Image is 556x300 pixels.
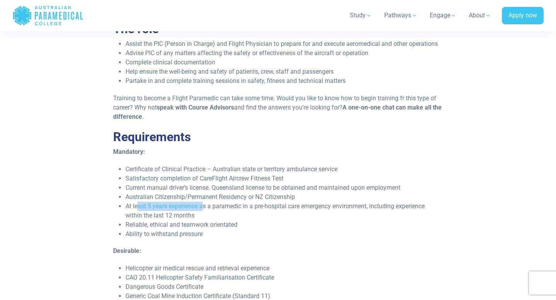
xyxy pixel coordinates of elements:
[125,273,442,282] li: CAO 20.11 Helicopter Safety Familiarisation Certificate
[113,104,442,120] strong: A one-on-one chat can make all the difference
[380,5,422,26] a: Pathways
[125,174,442,183] li: Satisfactory completion of CareFlight Aircrew Fitness Test
[425,5,461,26] a: Engage
[125,183,442,192] li: Current manual driver’s license. Queensland license to be obtained and maintained upon employment
[125,67,442,76] li: Help ensure the well-being and safety of patients, crew, staff and passengers
[12,3,84,28] a: Australian Paramedical College
[502,7,544,25] a: Apply now
[125,49,442,58] li: Advise PIC of any matters affecting the safety or effectiveness of the aircraft or operation
[464,5,496,26] a: About
[345,5,376,26] a: Study
[125,39,442,49] li: Assist the PIC (Person in Charge) and Flight Physician to prepare for and execute aeromedical and...
[113,130,442,144] h2: Requirements
[113,94,442,121] p: Training to become a Flight Paramedic can take some time. Would you like to know how to begin tra...
[113,148,145,155] strong: Mandatory:
[125,202,442,220] li: At least 5 years experience as a paramedic in a pre-hospital care emergency environment, includin...
[125,282,442,292] li: Dangerous Goods Certificate
[125,165,442,174] li: Certificate of Clinical Practice – Australian state or territory ambulance service
[125,220,442,229] li: Reliable, ethical and teamwork orientated
[125,58,442,67] li: Complete clinical documentation
[125,76,442,86] li: Partake in and complete training sessions in safety, fitness and technical matters
[125,229,442,239] li: Ability to withstand pressure
[157,104,234,111] strong: speak with Course Advisors
[113,247,141,254] strong: Desirable:
[125,192,442,202] li: Australian Citizenship/Permanent Residency or NZ Citizenship
[125,264,442,273] li: Helicopter air medical rescue and retrieval experience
